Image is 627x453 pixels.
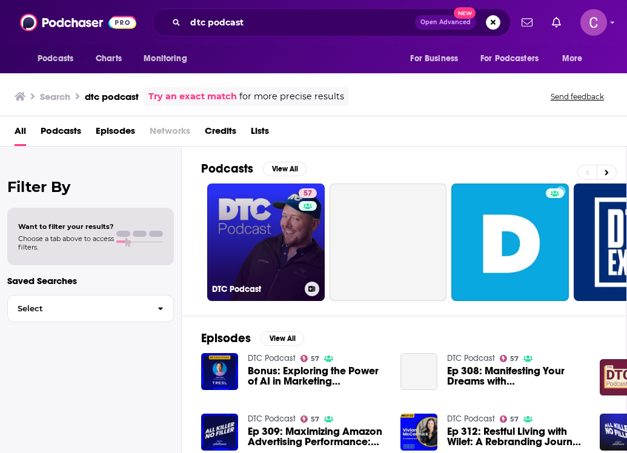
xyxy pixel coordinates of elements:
h3: Search [40,91,70,102]
a: DTC Podcast [248,414,296,424]
span: New [454,7,476,19]
a: Try an exact match [148,90,237,104]
a: 57 [300,415,320,423]
p: Saved Searches [7,275,174,286]
a: Ep 308: Manifesting Your Dreams with Samantha from Maniscripting | DTC Podcast [400,353,437,390]
a: PodcastsView All [201,161,307,176]
a: Show notifications dropdown [547,12,566,33]
a: 57DTC Podcast [207,184,325,301]
h3: DTC Podcast [212,284,300,294]
span: Logged in as cristina11881 [580,9,607,36]
h2: Episodes [201,331,251,346]
img: User Profile [580,9,607,36]
a: Ep 312: Restful Living with Wilet: A Rebranding Journey | DTC Podcast Interview - Vivian McCormick [447,426,585,447]
span: 57 [304,188,312,200]
span: For Business [410,50,458,67]
span: Ep 312: Restful Living with Wilet: A Rebranding Journey | DTC Podcast Interview - [PERSON_NAME] [447,426,585,447]
button: Send feedback [547,91,608,102]
a: EpisodesView All [201,331,304,346]
a: Ep 308: Manifesting Your Dreams with Samantha from Maniscripting | DTC Podcast [447,366,585,386]
button: open menu [29,47,89,70]
span: 57 [311,356,319,362]
a: 57 [300,355,320,362]
img: Podchaser - Follow, Share and Rate Podcasts [20,11,136,34]
span: 57 [510,356,519,362]
button: Open AdvancedNew [415,15,476,30]
a: 57 [299,188,317,198]
a: DTC Podcast [248,353,296,363]
a: All [15,121,26,146]
a: Ep 309: Maximizing Amazon Advertising Performance: Budgets vs. Bids | DTC Podcast AKNF [248,426,386,447]
a: Lists [251,121,269,146]
a: Podcasts [41,121,81,146]
span: Monitoring [144,50,187,67]
span: Charts [96,50,122,67]
span: 57 [311,417,319,422]
span: Want to filter your results? [18,222,114,231]
h3: dtc podcast [85,91,139,102]
input: Search podcasts, credits, & more... [185,13,415,32]
span: Open Advanced [420,19,471,25]
span: Select [8,305,148,312]
button: open menu [135,47,202,70]
a: Charts [88,47,129,70]
img: Ep 309: Maximizing Amazon Advertising Performance: Budgets vs. Bids | DTC Podcast AKNF [201,414,238,451]
div: Search podcasts, credits, & more... [152,8,511,36]
span: For Podcasters [480,50,539,67]
a: 57 [500,355,519,362]
a: Credits [205,121,236,146]
span: Choose a tab above to access filters. [18,234,114,251]
a: Bonus: Exploring the Power of AI in Marketing Operations | DTC Podcast [248,366,386,386]
button: open menu [554,47,598,70]
span: Ep 308: Manifesting Your Dreams with [PERSON_NAME] from Maniscripting | DTC Podcast [447,366,585,386]
h2: Filter By [7,178,174,196]
img: Bonus: Exploring the Power of AI in Marketing Operations | DTC Podcast [201,353,238,390]
a: DTC Podcast [447,414,495,424]
button: View All [260,331,304,346]
button: Select [7,295,174,322]
a: Show notifications dropdown [517,12,537,33]
span: 57 [510,417,519,422]
span: Networks [150,121,190,146]
img: Ep 312: Restful Living with Wilet: A Rebranding Journey | DTC Podcast Interview - Vivian McCormick [400,414,437,451]
a: DTC Podcast [447,353,495,363]
button: open menu [402,47,473,70]
span: for more precise results [239,90,344,104]
button: Show profile menu [580,9,607,36]
h2: Podcasts [201,161,253,176]
span: Podcasts [38,50,73,67]
a: Episodes [96,121,135,146]
button: View All [263,162,307,176]
a: 57 [500,415,519,423]
button: open menu [473,47,556,70]
span: More [562,50,583,67]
